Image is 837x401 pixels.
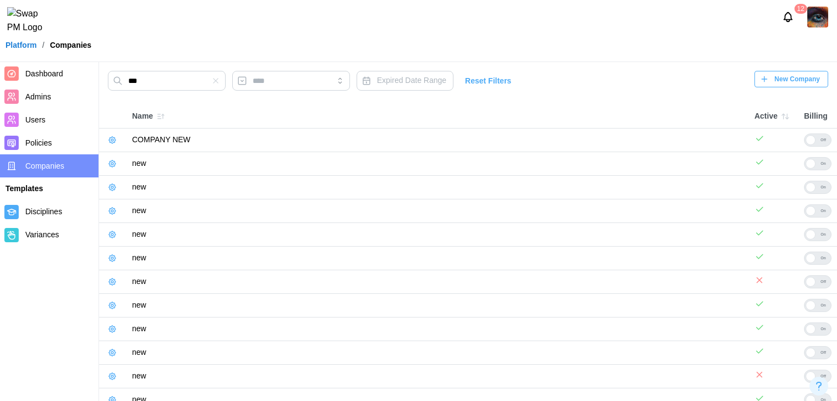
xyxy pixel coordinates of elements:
[816,181,831,193] div: On
[816,134,831,146] div: Off
[127,152,749,176] td: new
[779,8,797,26] button: Notifications
[377,76,446,85] span: Expired Date Range
[465,71,511,90] span: Reset Filters
[127,247,749,270] td: new
[132,109,743,124] div: Name
[127,223,749,247] td: new
[816,347,831,359] div: Off
[25,230,59,239] span: Variances
[7,7,52,35] img: Swap PM Logo
[25,161,64,170] span: Companies
[25,138,52,147] span: Policies
[816,323,831,335] div: On
[25,92,51,101] span: Admins
[804,110,831,122] div: Billing
[127,365,749,388] td: new
[50,41,91,49] div: Companies
[42,41,45,49] div: /
[794,4,807,14] div: 12
[127,129,749,152] td: COMPANY NEW
[816,252,831,264] div: On
[127,294,749,318] td: new
[816,205,831,217] div: On
[807,7,828,27] a: Zulqarnain Khalil
[754,71,828,87] button: New Company
[6,41,37,49] a: Platform
[357,71,453,91] button: Expired Date Range
[807,7,828,27] img: 2Q==
[25,207,62,216] span: Disciplines
[774,71,820,87] span: New Company
[460,71,516,91] button: Reset Filters
[816,299,831,311] div: On
[816,229,831,241] div: On
[754,109,793,124] div: Active
[816,158,831,170] div: On
[6,183,93,195] div: Templates
[25,115,46,124] span: Users
[127,341,749,365] td: new
[127,270,749,294] td: new
[25,69,63,78] span: Dashboard
[127,176,749,199] td: new
[127,318,749,341] td: new
[127,199,749,223] td: new
[816,276,831,288] div: Off
[816,370,831,382] div: Off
